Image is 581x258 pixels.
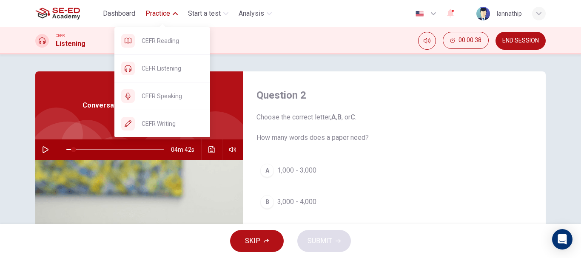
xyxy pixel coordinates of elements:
img: en [414,11,425,17]
button: END SESSION [496,32,546,50]
a: SE-ED Academy logo [35,5,100,22]
div: Mute [418,32,436,50]
span: 3,000 - 4,000 [277,197,316,207]
div: Open Intercom Messenger [552,229,572,249]
span: CEFR [56,33,65,39]
button: Analysis [235,6,275,21]
span: Dashboard [103,9,135,19]
h4: Question 2 [256,88,532,102]
span: Start a test [188,9,221,19]
span: CEFR Listening [142,63,203,74]
button: Start a test [185,6,232,21]
div: CEFR Speaking [114,82,210,110]
b: A [331,113,336,121]
span: Practice [145,9,170,19]
img: SE-ED Academy logo [35,5,80,22]
b: C [350,113,355,121]
span: SKIP [245,235,260,247]
button: B3,000 - 4,000 [256,191,532,213]
div: CEFR Reading [114,27,210,54]
span: Conversation about an Assignment [83,100,196,111]
button: 00:00:38 [443,32,489,49]
div: CEFR Listening [114,55,210,82]
span: 04m 42s [171,139,201,160]
span: Choose the correct letter, , , or . How many words does a paper need? [256,112,532,143]
button: Click to see the audio transcription [205,139,219,160]
span: END SESSION [502,37,539,44]
h1: Listening [56,39,85,49]
button: Dashboard [100,6,139,21]
div: Hide [443,32,489,50]
button: C3,000 - 5,000 [256,223,532,244]
span: CEFR Writing [142,119,203,129]
span: CEFR Speaking [142,91,203,101]
span: CEFR Reading [142,36,203,46]
img: Profile picture [476,7,490,20]
button: SKIP [230,230,284,252]
b: B [337,113,342,121]
span: 1,000 - 3,000 [277,165,316,176]
div: B [260,195,274,209]
div: A [260,164,274,177]
div: lannathip [497,9,522,19]
span: Analysis [239,9,264,19]
span: 00:00:38 [459,37,481,44]
button: A1,000 - 3,000 [256,160,532,181]
button: Practice [142,6,181,21]
div: CEFR Writing [114,110,210,137]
